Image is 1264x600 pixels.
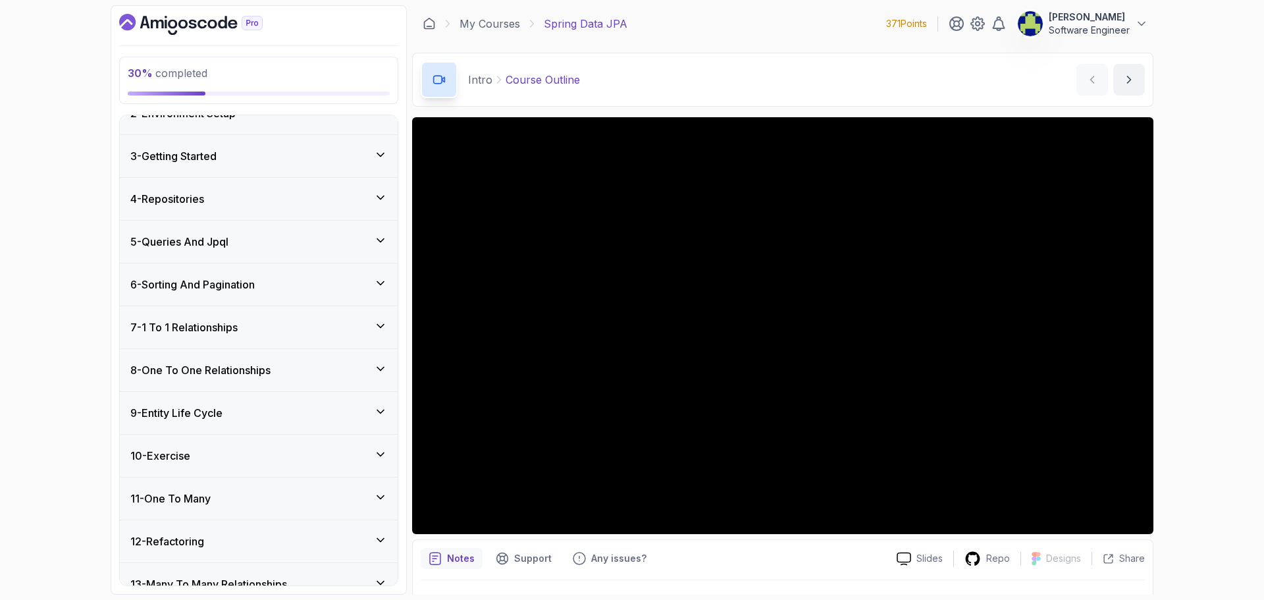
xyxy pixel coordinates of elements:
p: Repo [986,552,1010,565]
button: 11-One To Many [120,477,398,520]
button: Share [1092,552,1145,565]
button: 7-1 To 1 Relationships [120,306,398,348]
a: Dashboard [423,17,436,30]
button: previous content [1076,64,1108,95]
p: [PERSON_NAME] [1049,11,1130,24]
h3: 9 - Entity Life Cycle [130,405,223,421]
button: 3-Getting Started [120,135,398,177]
h3: 4 - Repositories [130,191,204,207]
button: 5-Queries And Jpql [120,221,398,263]
button: 9-Entity Life Cycle [120,392,398,434]
button: 10-Exercise [120,435,398,477]
p: Software Engineer [1049,24,1130,37]
h3: 12 - Refactoring [130,533,204,549]
p: Any issues? [591,552,646,565]
p: Share [1119,552,1145,565]
iframe: 1 - Course Outline [412,117,1153,534]
p: Intro [468,72,492,88]
p: Course Outline [506,72,580,88]
button: Support button [488,548,560,569]
h3: 8 - One To One Relationships [130,362,271,378]
p: Spring Data JPA [544,16,627,32]
button: 6-Sorting And Pagination [120,263,398,306]
h3: 6 - Sorting And Pagination [130,277,255,292]
a: Repo [954,551,1020,567]
a: My Courses [460,16,520,32]
img: user profile image [1018,11,1043,36]
a: Slides [886,552,953,566]
p: Designs [1046,552,1081,565]
button: user profile image[PERSON_NAME]Software Engineer [1017,11,1148,37]
button: next content [1113,64,1145,95]
h3: 5 - Queries And Jpql [130,234,228,250]
a: Dashboard [119,14,293,35]
h3: 11 - One To Many [130,491,211,506]
p: Notes [447,552,475,565]
h3: 10 - Exercise [130,448,190,464]
h3: 7 - 1 To 1 Relationships [130,319,238,335]
button: 8-One To One Relationships [120,349,398,391]
button: notes button [421,548,483,569]
p: Slides [916,552,943,565]
h3: 13 - Many To Many Relationships [130,576,287,592]
p: 371 Points [886,17,927,30]
span: completed [128,67,207,80]
p: Support [514,552,552,565]
button: 12-Refactoring [120,520,398,562]
h3: 3 - Getting Started [130,148,217,164]
button: Feedback button [565,548,654,569]
span: 30 % [128,67,153,80]
button: 4-Repositories [120,178,398,220]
